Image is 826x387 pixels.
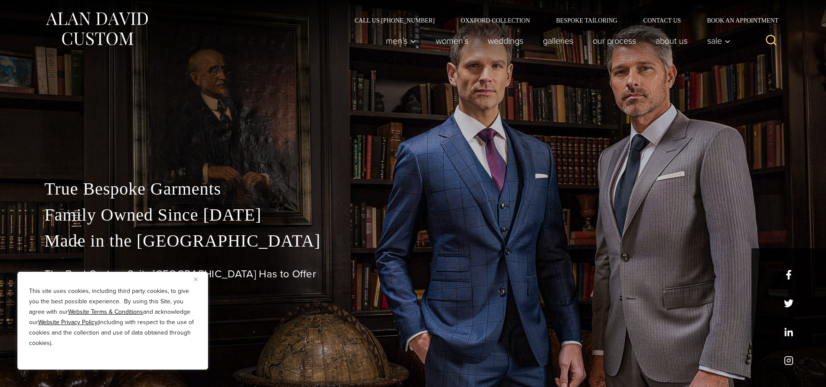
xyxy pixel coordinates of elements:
[194,274,204,284] button: Close
[478,32,533,49] a: weddings
[45,268,782,280] h1: The Best Custom Suits [GEOGRAPHIC_DATA] Has to Offer
[376,32,735,49] nav: Primary Navigation
[630,17,694,23] a: Contact Us
[45,176,782,254] p: True Bespoke Garments Family Owned Since [DATE] Made in the [GEOGRAPHIC_DATA]
[386,36,416,45] span: Men’s
[68,307,143,316] a: Website Terms & Conditions
[29,286,196,348] p: This site uses cookies, including third party cookies, to give you the best possible experience. ...
[533,32,583,49] a: Galleries
[342,17,448,23] a: Call Us [PHONE_NUMBER]
[583,32,646,49] a: Our Process
[646,32,697,49] a: About Us
[45,10,149,48] img: Alan David Custom
[38,318,98,327] a: Website Privacy Policy
[426,32,478,49] a: Women’s
[694,17,781,23] a: Book an Appointment
[342,17,782,23] nav: Secondary Navigation
[194,277,198,281] img: Close
[447,17,543,23] a: Oxxford Collection
[707,36,731,45] span: Sale
[543,17,630,23] a: Bespoke Tailoring
[761,30,782,51] button: View Search Form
